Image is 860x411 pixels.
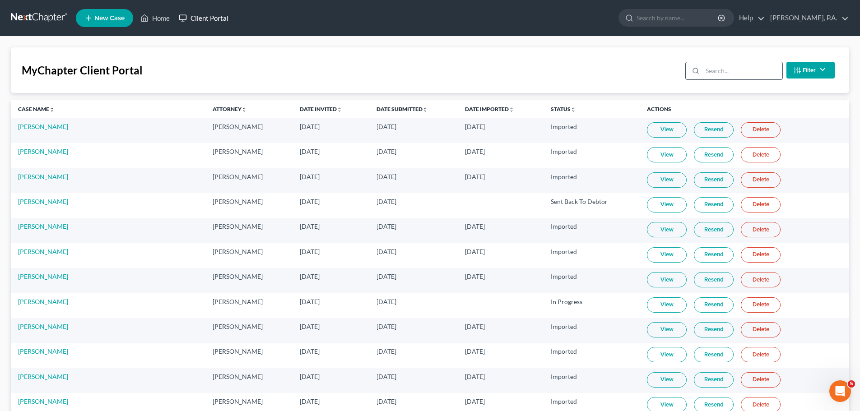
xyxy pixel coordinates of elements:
[205,118,293,143] td: [PERSON_NAME]
[465,272,485,280] span: [DATE]
[741,147,781,162] a: Delete
[205,143,293,168] td: [PERSON_NAME]
[337,107,342,112] i: unfold_more
[18,323,68,330] a: [PERSON_NAME]
[465,373,485,380] span: [DATE]
[741,222,781,237] a: Delete
[18,148,68,155] a: [PERSON_NAME]
[544,293,640,318] td: In Progress
[544,368,640,393] td: Imported
[377,198,396,205] span: [DATE]
[647,372,687,388] a: View
[694,247,734,263] a: Resend
[242,107,247,112] i: unfold_more
[377,272,396,280] span: [DATE]
[829,380,851,402] iframe: Intercom live chat
[465,397,485,405] span: [DATE]
[205,243,293,268] td: [PERSON_NAME]
[465,248,485,255] span: [DATE]
[18,106,55,112] a: Case Nameunfold_more
[734,10,765,26] a: Help
[300,373,320,380] span: [DATE]
[300,248,320,255] span: [DATE]
[741,322,781,337] a: Delete
[377,173,396,180] span: [DATE]
[300,272,320,280] span: [DATE]
[377,397,396,405] span: [DATE]
[205,343,293,368] td: [PERSON_NAME]
[465,148,485,155] span: [DATE]
[694,297,734,313] a: Resend
[637,9,719,26] input: Search by name...
[848,380,855,388] span: 5
[694,122,734,138] a: Resend
[741,172,781,188] a: Delete
[647,122,687,138] a: View
[544,318,640,343] td: Imported
[377,222,396,230] span: [DATE]
[741,197,781,212] a: Delete
[300,347,320,355] span: [DATE]
[694,172,734,188] a: Resend
[300,106,342,112] a: Date Invitedunfold_more
[694,347,734,362] a: Resend
[741,372,781,388] a: Delete
[377,347,396,355] span: [DATE]
[205,193,293,218] td: [PERSON_NAME]
[694,197,734,212] a: Resend
[647,272,687,287] a: View
[300,123,320,130] span: [DATE]
[544,118,640,143] td: Imported
[702,62,782,79] input: Search...
[377,123,396,130] span: [DATE]
[300,298,320,305] span: [DATE]
[18,272,68,280] a: [PERSON_NAME]
[377,248,396,255] span: [DATE]
[544,343,640,368] td: Imported
[544,193,640,218] td: Sent Back To Debtor
[509,107,514,112] i: unfold_more
[741,272,781,287] a: Delete
[544,218,640,243] td: Imported
[300,222,320,230] span: [DATE]
[18,123,68,130] a: [PERSON_NAME]
[377,373,396,380] span: [DATE]
[694,147,734,162] a: Resend
[377,323,396,330] span: [DATE]
[544,168,640,193] td: Imported
[694,222,734,237] a: Resend
[766,10,849,26] a: [PERSON_NAME], P.A.
[18,222,68,230] a: [PERSON_NAME]
[300,198,320,205] span: [DATE]
[205,368,293,393] td: [PERSON_NAME]
[551,106,576,112] a: Statusunfold_more
[647,147,687,162] a: View
[786,62,835,79] button: Filter
[465,323,485,330] span: [DATE]
[647,197,687,212] a: View
[377,148,396,155] span: [DATE]
[741,247,781,263] a: Delete
[694,272,734,287] a: Resend
[205,168,293,193] td: [PERSON_NAME]
[18,298,68,305] a: [PERSON_NAME]
[465,173,485,180] span: [DATE]
[571,107,576,112] i: unfold_more
[694,322,734,337] a: Resend
[465,222,485,230] span: [DATE]
[18,173,68,180] a: [PERSON_NAME]
[300,173,320,180] span: [DATE]
[377,298,396,305] span: [DATE]
[647,247,687,263] a: View
[205,218,293,243] td: [PERSON_NAME]
[694,372,734,388] a: Resend
[18,198,68,205] a: [PERSON_NAME]
[18,397,68,405] a: [PERSON_NAME]
[377,106,428,112] a: Date Submittedunfold_more
[18,373,68,380] a: [PERSON_NAME]
[544,268,640,293] td: Imported
[465,123,485,130] span: [DATE]
[741,122,781,138] a: Delete
[94,15,125,22] span: New Case
[423,107,428,112] i: unfold_more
